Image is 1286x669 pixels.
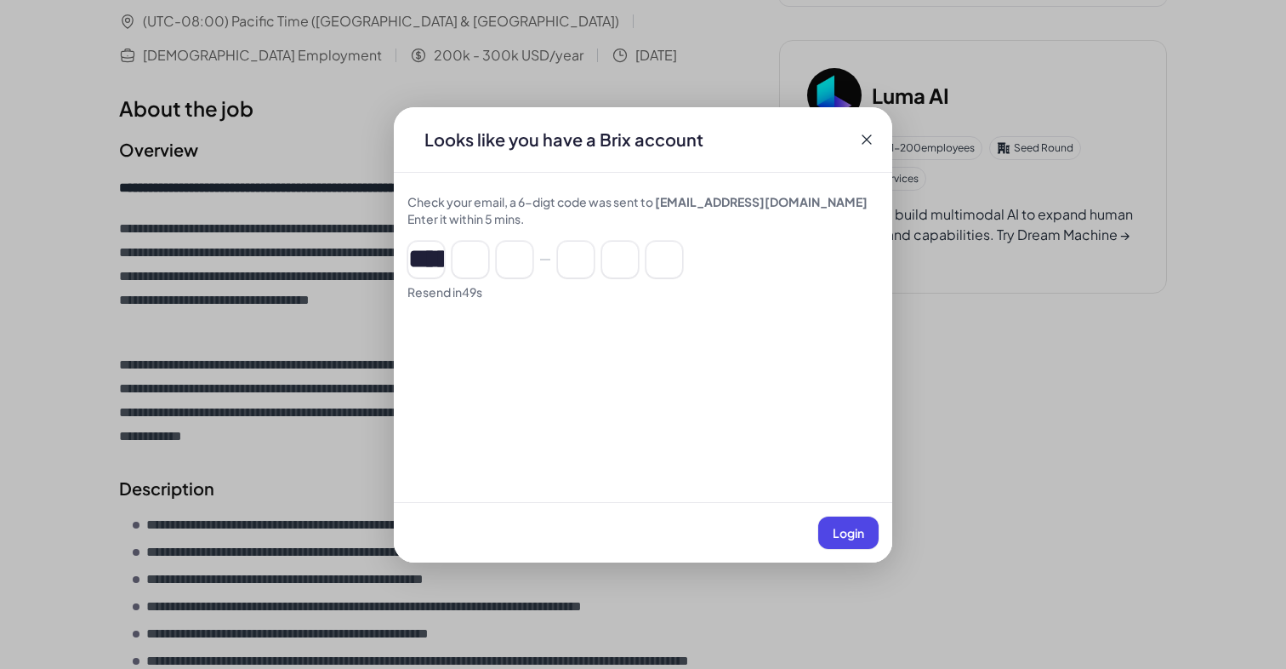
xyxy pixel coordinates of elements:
[407,193,879,227] div: Check your email, a 6-digt code was sent to Enter it within 5 mins.
[833,525,864,540] span: Login
[411,128,717,152] div: Looks like you have a Brix account
[407,283,879,300] div: Resend in 49 s
[655,194,868,209] span: [EMAIL_ADDRESS][DOMAIN_NAME]
[818,517,879,549] button: Login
